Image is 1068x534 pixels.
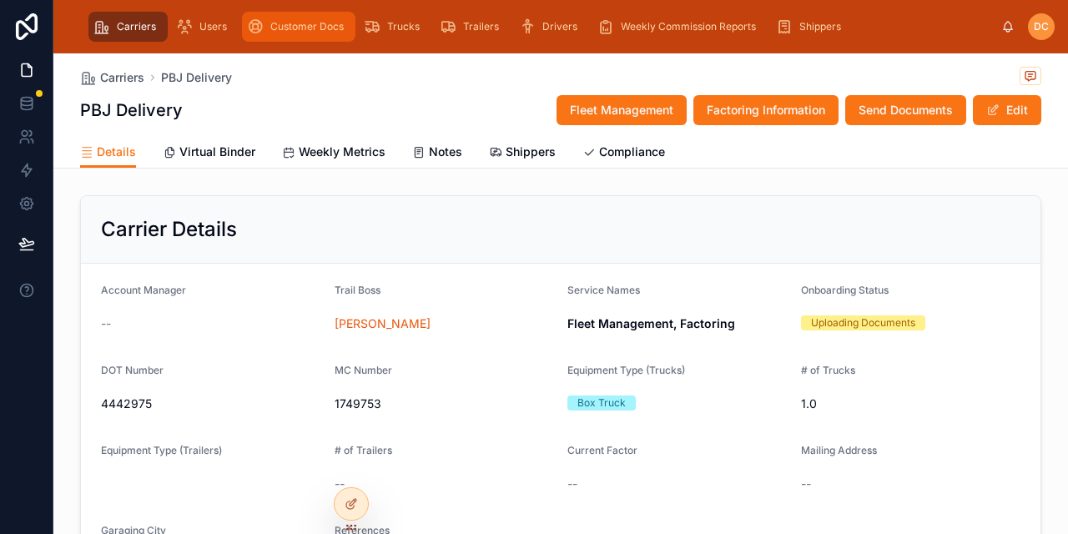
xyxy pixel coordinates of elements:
[171,12,239,42] a: Users
[161,69,232,86] a: PBJ Delivery
[335,476,345,492] span: --
[101,216,237,243] h2: Carrier Details
[567,476,577,492] span: --
[242,12,355,42] a: Customer Docs
[88,12,168,42] a: Carriers
[771,12,853,42] a: Shippers
[570,102,673,118] span: Fleet Management
[199,20,227,33] span: Users
[621,20,756,33] span: Weekly Commission Reports
[429,144,462,160] span: Notes
[335,395,555,412] span: 1749753
[101,364,164,376] span: DOT Number
[514,12,589,42] a: Drivers
[801,364,855,376] span: # of Trucks
[506,144,556,160] span: Shippers
[567,284,640,296] span: Service Names
[101,315,111,332] span: --
[811,315,915,330] div: Uploading Documents
[179,144,255,160] span: Virtual Binder
[801,476,811,492] span: --
[567,444,637,456] span: Current Factor
[101,395,321,412] span: 4442975
[335,315,431,332] a: [PERSON_NAME]
[801,284,889,296] span: Onboarding Status
[163,137,255,170] a: Virtual Binder
[592,12,768,42] a: Weekly Commission Reports
[463,20,499,33] span: Trailers
[707,102,825,118] span: Factoring Information
[973,95,1041,125] button: Edit
[335,364,392,376] span: MC Number
[412,137,462,170] a: Notes
[801,395,1021,412] span: 1.0
[97,144,136,160] span: Details
[335,284,380,296] span: Trail Boss
[80,98,183,122] h1: PBJ Delivery
[101,284,186,296] span: Account Manager
[335,444,392,456] span: # of Trailers
[387,20,420,33] span: Trucks
[557,95,687,125] button: Fleet Management
[599,144,665,160] span: Compliance
[577,395,626,411] div: Box Truck
[845,95,966,125] button: Send Documents
[270,20,344,33] span: Customer Docs
[359,12,431,42] a: Trucks
[80,8,1001,45] div: scrollable content
[693,95,839,125] button: Factoring Information
[1034,20,1049,33] span: DC
[582,137,665,170] a: Compliance
[101,444,222,456] span: Equipment Type (Trailers)
[567,364,685,376] span: Equipment Type (Trucks)
[567,316,735,330] strong: Fleet Management, Factoring
[282,137,385,170] a: Weekly Metrics
[489,137,556,170] a: Shippers
[100,69,144,86] span: Carriers
[80,137,136,169] a: Details
[859,102,953,118] span: Send Documents
[799,20,841,33] span: Shippers
[801,444,877,456] span: Mailing Address
[80,69,144,86] a: Carriers
[542,20,577,33] span: Drivers
[435,12,511,42] a: Trailers
[117,20,156,33] span: Carriers
[299,144,385,160] span: Weekly Metrics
